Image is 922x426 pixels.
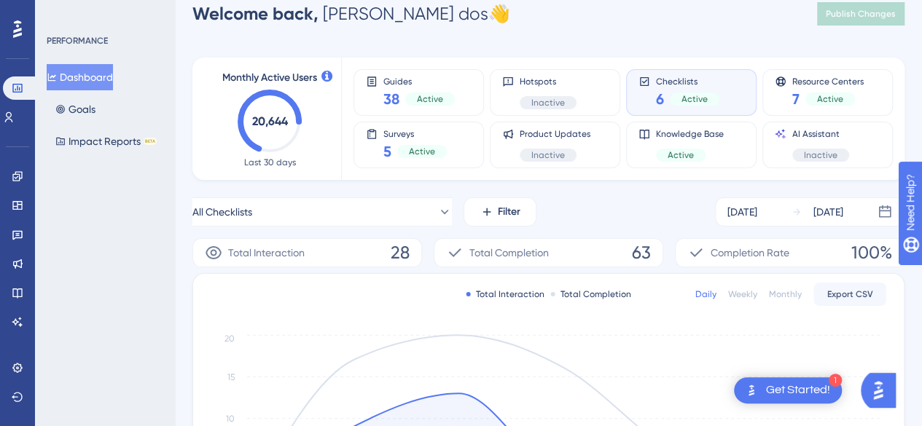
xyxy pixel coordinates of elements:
[734,377,842,403] div: Open Get Started! checklist, remaining modules: 1
[192,203,252,221] span: All Checklists
[769,288,802,300] div: Monthly
[766,382,830,398] div: Get Started!
[469,244,549,261] span: Total Completion
[861,368,905,412] iframe: UserGuiding AI Assistant Launcher
[695,288,716,300] div: Daily
[244,157,296,168] span: Last 30 days
[47,96,104,122] button: Goals
[47,128,165,154] button: Impact ReportsBETA
[192,197,452,226] button: All Checklists
[656,89,664,109] span: 6
[227,372,235,382] tspan: 15
[224,334,235,344] tspan: 20
[826,8,896,20] span: Publish Changes
[681,93,708,105] span: Active
[727,203,757,221] div: [DATE]
[383,141,391,162] span: 5
[792,128,849,140] span: AI Assistant
[531,149,565,161] span: Inactive
[792,76,864,86] span: Resource Centers
[383,76,455,86] span: Guides
[228,244,305,261] span: Total Interaction
[656,128,724,140] span: Knowledge Base
[656,76,719,86] span: Checklists
[817,2,905,25] button: Publish Changes
[409,146,435,157] span: Active
[813,203,843,221] div: [DATE]
[466,288,544,300] div: Total Interaction
[391,241,410,264] span: 28
[192,2,510,25] div: [PERSON_NAME] dos 👋
[827,288,873,300] span: Export CSV
[520,128,590,140] span: Product Updates
[743,382,760,399] img: launcher-image-alternative-text
[226,414,235,424] tspan: 10
[252,114,289,128] text: 20,644
[851,241,892,264] span: 100%
[829,374,842,387] div: 1
[34,4,91,21] span: Need Help?
[222,69,317,87] span: Monthly Active Users
[728,288,757,300] div: Weekly
[711,244,789,261] span: Completion Rate
[498,203,520,221] span: Filter
[383,128,447,138] span: Surveys
[417,93,443,105] span: Active
[192,3,319,24] span: Welcome back,
[813,283,886,306] button: Export CSV
[464,197,536,226] button: Filter
[520,76,577,87] span: Hotspots
[531,97,565,109] span: Inactive
[668,149,694,161] span: Active
[632,241,651,264] span: 63
[47,35,108,47] div: PERFORMANCE
[47,64,113,90] button: Dashboard
[804,149,837,161] span: Inactive
[817,93,843,105] span: Active
[383,89,399,109] span: 38
[550,288,631,300] div: Total Completion
[144,138,157,145] div: BETA
[792,89,800,109] span: 7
